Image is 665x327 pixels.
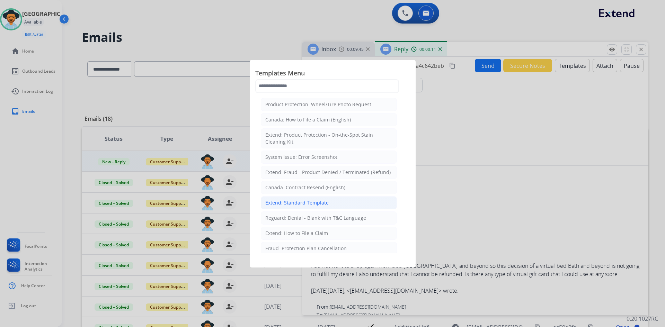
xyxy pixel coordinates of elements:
div: Fraud: Protection Plan Cancellation [265,245,347,252]
div: Product Protection: Wheel/Tire Photo Request [265,101,371,108]
div: Extend: Product Protection - On-the-Spot Stain Cleaning Kit [265,131,392,145]
span: Templates Menu [255,68,410,79]
div: Canada: How to File a Claim (English) [265,116,351,123]
div: Canada: Contract Resend (English) [265,184,345,191]
div: Extend: Standard Template [265,199,329,206]
div: Reguard: Denial - Blank with T&C Language [265,215,366,221]
div: System Issue: Error Screenshot [265,154,337,161]
div: Extend: How to File a Claim [265,230,328,237]
div: Extend: Fraud - Product Denied / Terminated (Refund) [265,169,391,176]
